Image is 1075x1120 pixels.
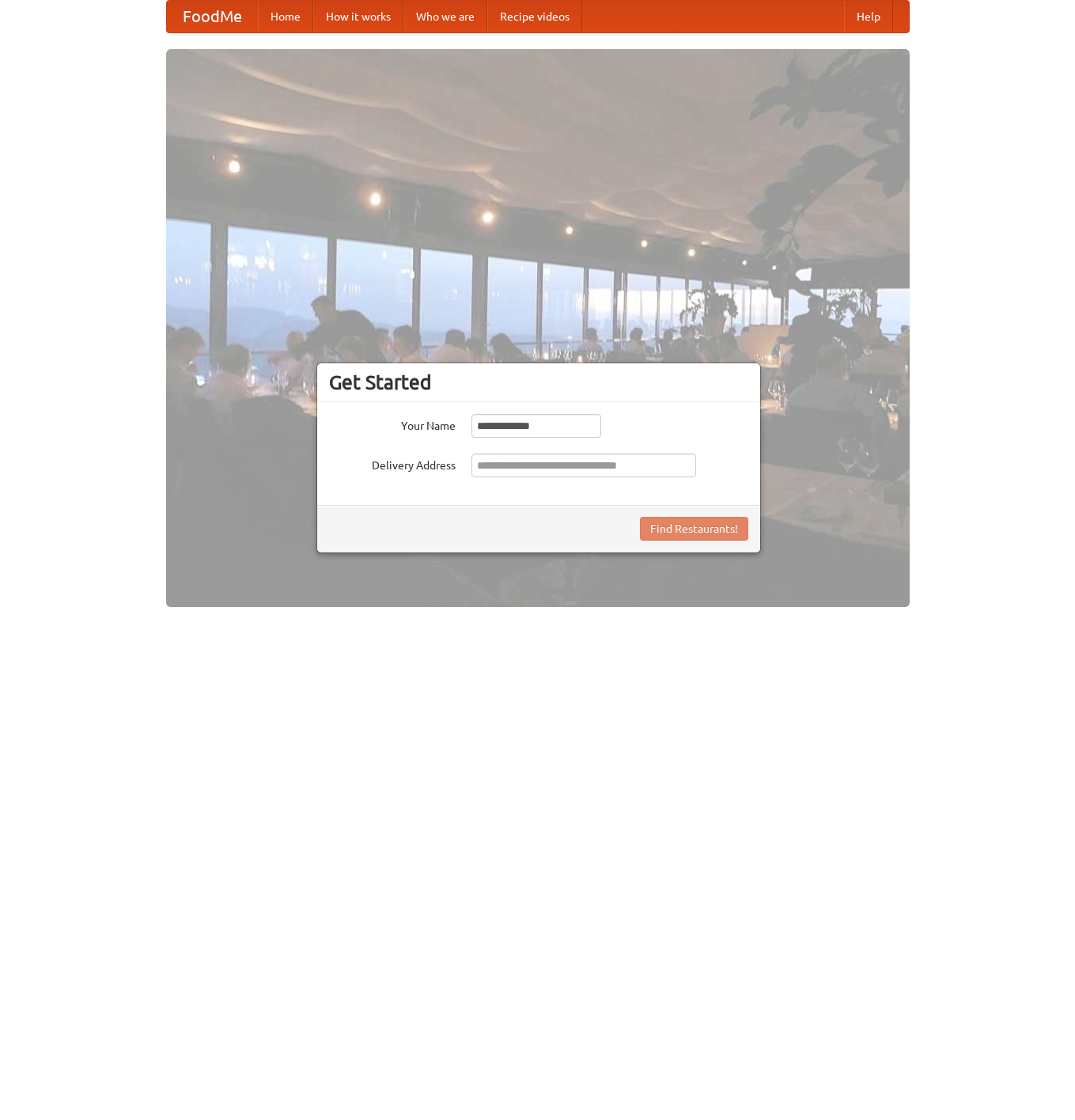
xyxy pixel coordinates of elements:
[329,370,748,394] h3: Get Started
[167,1,258,32] a: FoodMe
[313,1,403,32] a: How it works
[844,1,893,32] a: Help
[258,1,313,32] a: Home
[329,414,456,434] label: Your Name
[403,1,487,32] a: Who we are
[329,454,456,473] label: Delivery Address
[487,1,582,32] a: Recipe videos
[640,517,748,541] button: Find Restaurants!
